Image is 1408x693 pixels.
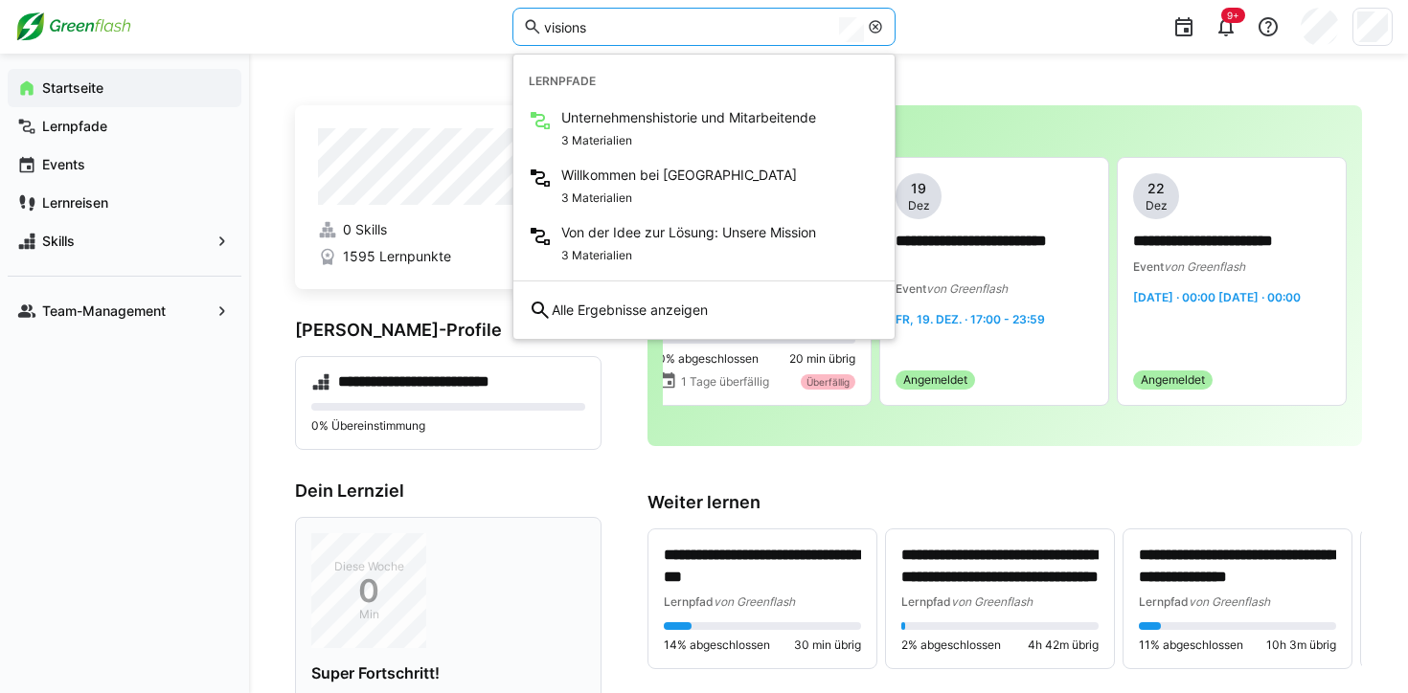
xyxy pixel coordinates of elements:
span: Lernpfad [1139,594,1189,609]
span: Unternehmenshistorie und Mitarbeitende [561,108,816,127]
span: 2% abgeschlossen [901,637,1001,653]
span: Angemeldet [1141,372,1205,388]
a: 0 Skills [318,220,579,239]
span: 1595 Lernpunkte [343,247,451,266]
span: 3 Materialien [561,133,632,148]
span: Angemeldet [903,372,967,388]
span: 0 Skills [343,220,387,239]
span: 10h 3m übrig [1266,637,1336,653]
span: 9+ [1227,10,1239,21]
span: von Greenflash [714,594,795,609]
span: Alle Ergebnisse anzeigen [552,301,708,320]
span: 11% abgeschlossen [1139,637,1243,653]
h3: [PERSON_NAME]-Profile [295,320,602,341]
span: Dez [1146,198,1168,213]
span: Event [896,281,926,296]
span: 1 Tage überfällig [681,374,769,390]
span: [DATE] · 00:00 [DATE] · 00:00 [1133,290,1301,304]
span: Event [1133,259,1164,274]
span: 14% abgeschlossen [664,637,770,653]
span: von Greenflash [951,594,1033,609]
span: von Greenflash [1164,259,1245,274]
span: Lernpfad [901,594,951,609]
h3: Weiter lernen [647,492,1362,513]
span: 0% abgeschlossen [658,351,759,367]
span: Fr, 19. Dez. · 17:00 - 23:59 [896,312,1045,326]
input: Skills und Lernpfade durchsuchen… [542,18,831,35]
span: 30 min übrig [794,637,861,653]
span: 4h 42m übrig [1028,637,1099,653]
span: Von der Idee zur Lösung: Unsere Mission [561,223,816,242]
h4: Super Fortschritt! [311,663,585,682]
span: von Greenflash [1189,594,1270,609]
span: 22 [1147,179,1165,198]
div: Überfällig [801,374,855,390]
h3: [PERSON_NAME] [663,121,1347,142]
h3: Dein Lernziel [295,481,602,502]
div: Lernpfade [513,62,895,101]
span: Willkommen bei [GEOGRAPHIC_DATA] [561,166,797,185]
p: 0% Übereinstimmung [311,418,585,434]
span: von Greenflash [926,281,1008,296]
span: Dez [908,198,930,213]
span: 3 Materialien [561,190,632,206]
span: Lernpfad [664,594,714,609]
span: 3 Materialien [561,248,632,263]
span: 19 [911,179,926,198]
span: 20 min übrig [789,351,855,367]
